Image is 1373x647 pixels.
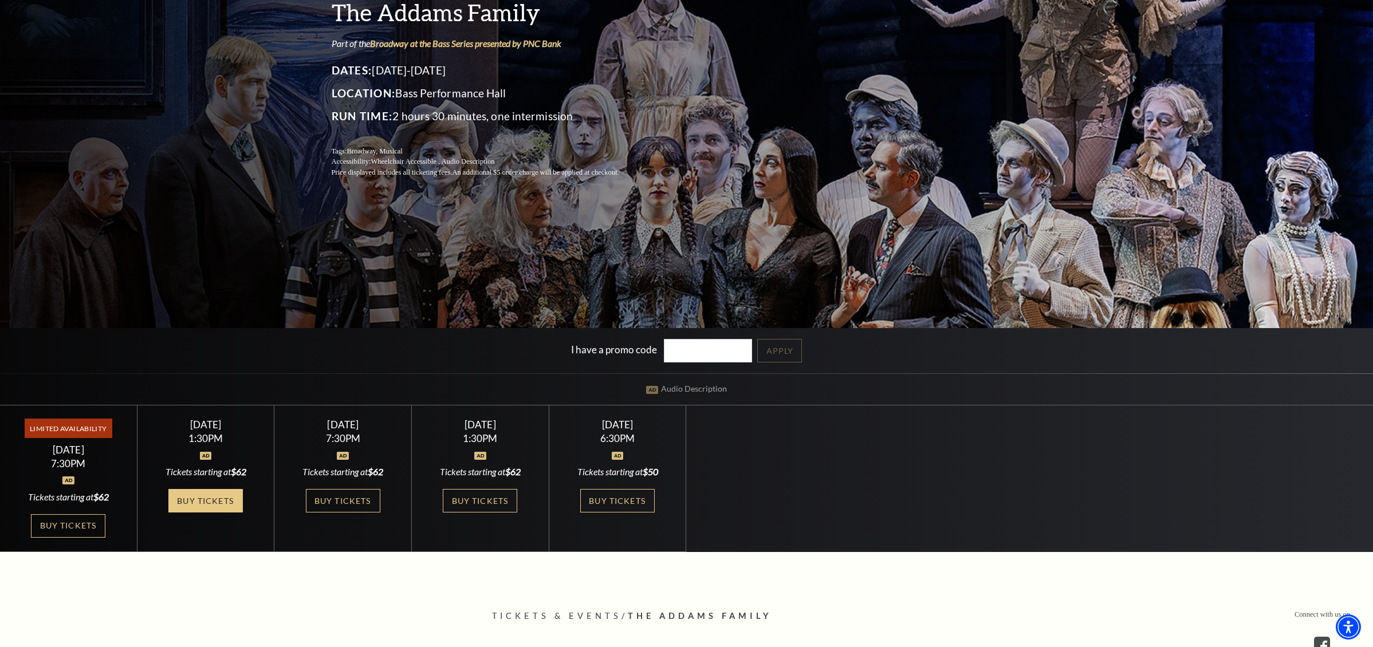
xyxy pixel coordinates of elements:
div: 7:30PM [14,459,123,468]
a: Buy Tickets [168,489,243,512]
span: Wheelchair Accessible , Audio Description [371,157,494,165]
a: Broadway at the Bass Series presented by PNC Bank - open in a new tab [370,38,561,49]
p: Price displayed includes all ticketing fees. [332,167,647,178]
span: Run Time: [332,109,393,123]
p: Tags: [332,146,647,157]
div: Tickets starting at [288,465,398,478]
div: [DATE] [14,444,123,456]
span: $62 [93,491,109,502]
span: $62 [505,466,521,477]
div: 7:30PM [288,433,398,443]
a: Buy Tickets [443,489,517,512]
span: Limited Availability [25,419,113,438]
div: 1:30PM [151,433,260,443]
p: Part of the [332,37,647,50]
span: Dates: [332,64,372,77]
div: Tickets starting at [563,465,672,478]
div: [DATE] [426,419,535,431]
label: I have a promo code [571,344,657,356]
span: An additional $5 order charge will be applied at checkout. [452,168,619,176]
span: Broadway, Musical [347,147,402,155]
div: Tickets starting at [14,491,123,503]
span: $62 [231,466,246,477]
p: Connect with us on [1295,609,1350,620]
p: [DATE]-[DATE] [332,61,647,80]
a: Buy Tickets [31,514,105,538]
p: 2 hours 30 minutes, one intermission [332,107,647,125]
span: $50 [643,466,658,477]
p: Bass Performance Hall [332,84,647,102]
div: 6:30PM [563,433,672,443]
div: [DATE] [288,419,398,431]
div: [DATE] [151,419,260,431]
a: Buy Tickets [306,489,380,512]
span: The Addams Family [628,611,772,621]
p: / [492,609,882,624]
div: [DATE] [563,419,672,431]
p: Accessibility: [332,156,647,167]
div: Accessibility Menu [1336,614,1361,640]
a: Buy Tickets [580,489,655,512]
span: $62 [368,466,383,477]
span: Tickets & Events [492,611,622,621]
div: Tickets starting at [151,465,260,478]
span: Location: [332,86,396,100]
div: Tickets starting at [426,465,535,478]
div: 1:30PM [426,433,535,443]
